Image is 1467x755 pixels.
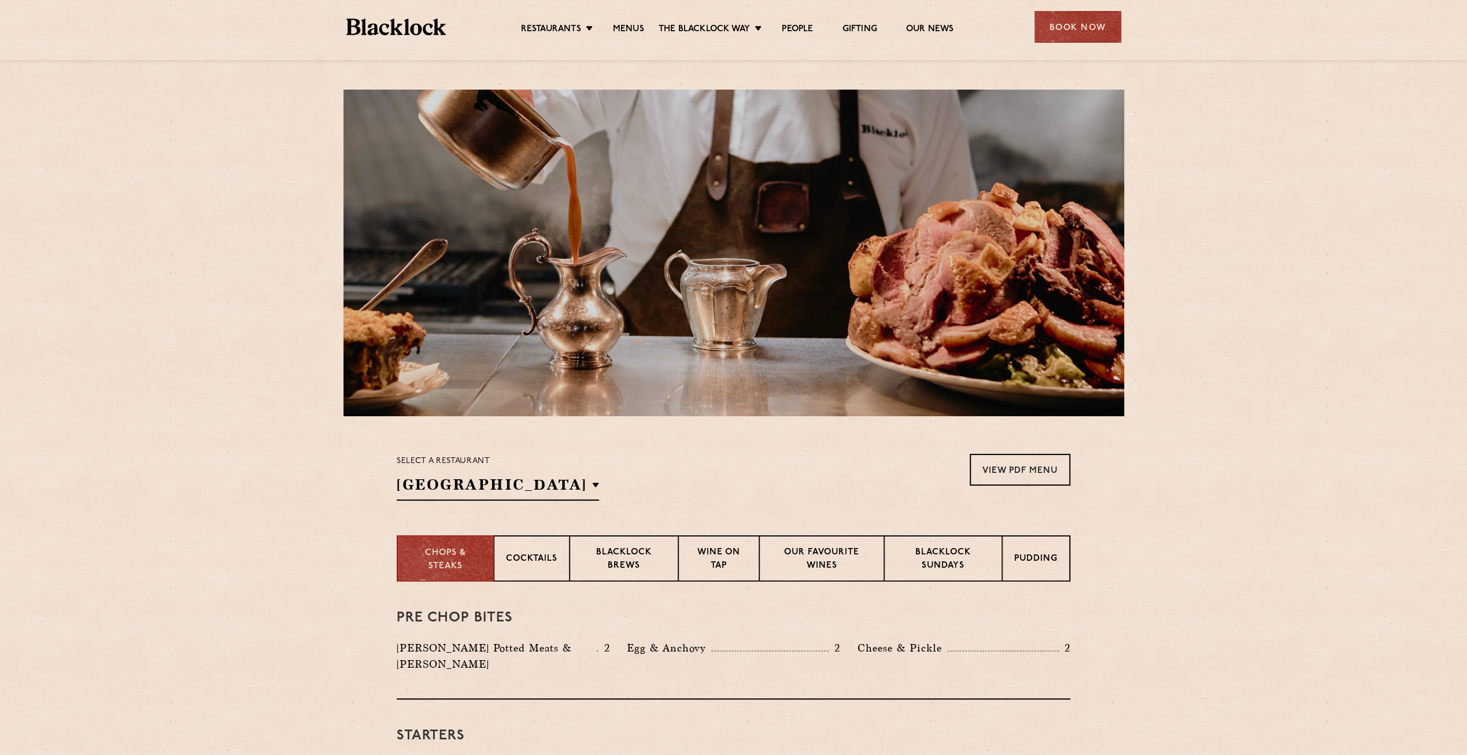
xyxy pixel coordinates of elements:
p: Pudding [1014,553,1058,567]
p: Cheese & Pickle [858,640,948,656]
p: Cocktails [506,553,557,567]
p: Egg & Anchovy [627,640,711,656]
a: Menus [613,24,644,36]
p: Blacklock Sundays [896,546,990,573]
p: 2 [1059,641,1070,656]
a: People [782,24,813,36]
p: 2 [598,641,609,656]
a: The Blacklock Way [659,24,750,36]
p: [PERSON_NAME] Potted Meats & [PERSON_NAME] [397,640,597,672]
p: Blacklock Brews [582,546,666,573]
a: View PDF Menu [970,454,1070,486]
a: Gifting [842,24,877,36]
h3: Pre Chop Bites [397,610,1070,626]
p: Chops & Steaks [409,547,482,573]
div: Book Now [1034,11,1121,43]
p: Select a restaurant [397,454,599,469]
img: BL_Textured_Logo-footer-cropped.svg [346,18,446,35]
h2: [GEOGRAPHIC_DATA] [397,475,599,501]
h3: Starters [397,728,1070,743]
a: Restaurants [521,24,581,36]
p: Our favourite wines [771,546,871,573]
p: 2 [829,641,840,656]
a: Our News [906,24,954,36]
p: Wine on Tap [690,546,747,573]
